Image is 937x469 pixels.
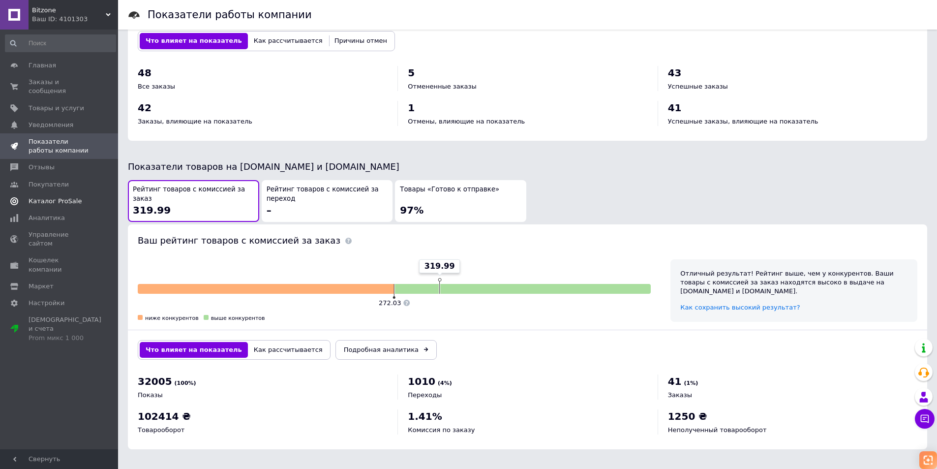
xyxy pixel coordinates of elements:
[408,391,442,399] span: Переходы
[915,409,935,429] button: Чат с покупателем
[138,375,172,387] span: 32005
[29,256,91,274] span: Кошелек компании
[128,180,259,222] button: Рейтинг товаров с комиссией за заказ319.99
[262,180,393,222] button: Рейтинг товаров с комиссией за переход–
[438,380,452,386] span: (4%)
[668,410,707,422] span: 1250 ₴
[408,426,475,434] span: Комиссия по заказу
[668,102,682,114] span: 41
[29,137,91,155] span: Показатели работы компании
[335,340,437,360] a: Подробная аналитика
[29,197,82,206] span: Каталог ProSale
[408,67,415,79] span: 5
[400,204,423,216] span: 97%
[211,315,265,321] span: выше конкурентов
[5,34,116,52] input: Поиск
[680,304,800,311] a: Как сохранить высокий результат?
[133,185,254,203] span: Рейтинг товаров с комиссией за заказ
[248,33,329,49] button: Как рассчитывается
[395,180,526,222] button: Товары «Готово к отправке»97%
[29,121,73,129] span: Уведомления
[175,380,196,386] span: (100%)
[408,118,525,125] span: Отмены, влияющие на показатель
[32,15,118,24] div: Ваш ID: 4101303
[29,230,91,248] span: Управление сайтом
[32,6,106,15] span: Bitzone
[138,426,184,434] span: Товарооборот
[424,261,455,272] span: 319.99
[138,235,340,246] span: Ваш рейтинг товаров с комиссией за заказ
[400,185,499,194] span: Товары «Готово к отправке»
[29,315,101,343] span: [DEMOGRAPHIC_DATA] и счета
[148,9,312,21] h1: Показатели работы компании
[138,67,151,79] span: 48
[267,204,272,216] span: –
[408,102,415,114] span: 1
[138,391,163,399] span: Показы
[138,102,151,114] span: 42
[668,118,818,125] span: Успешные заказы, влияющие на показатель
[29,78,91,95] span: Заказы и сообщения
[29,61,56,70] span: Главная
[128,161,399,172] span: Показатели товаров на [DOMAIN_NAME] и [DOMAIN_NAME]
[668,391,692,399] span: Заказы
[145,315,199,321] span: ниже конкурентов
[138,118,252,125] span: Заказы, влияющие на показатель
[140,342,248,358] button: Что влияет на показатель
[408,375,435,387] span: 1010
[267,185,388,203] span: Рейтинг товаров с комиссией за переход
[668,83,728,90] span: Успешные заказы
[684,380,698,386] span: (1%)
[379,299,401,307] span: 272.03
[29,299,64,308] span: Настройки
[668,67,682,79] span: 43
[408,83,476,90] span: Отмененные заказы
[248,342,329,358] button: Как рассчитывается
[29,180,69,189] span: Покупатели
[680,269,907,296] div: Отличный результат! Рейтинг выше, чем у конкурентов. Ваши товары с комиссией за заказ находятся в...
[29,104,84,113] span: Товары и услуги
[133,204,171,216] span: 319.99
[408,410,442,422] span: 1.41%
[29,282,54,291] span: Маркет
[29,163,55,172] span: Отзывы
[329,33,393,49] button: Причины отмен
[138,83,175,90] span: Все заказы
[140,33,248,49] button: Что влияет на показатель
[29,334,101,343] div: Prom микс 1 000
[29,214,65,222] span: Аналитика
[138,410,191,422] span: 102414 ₴
[668,375,682,387] span: 41
[668,426,767,434] span: Неполученный товарооборот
